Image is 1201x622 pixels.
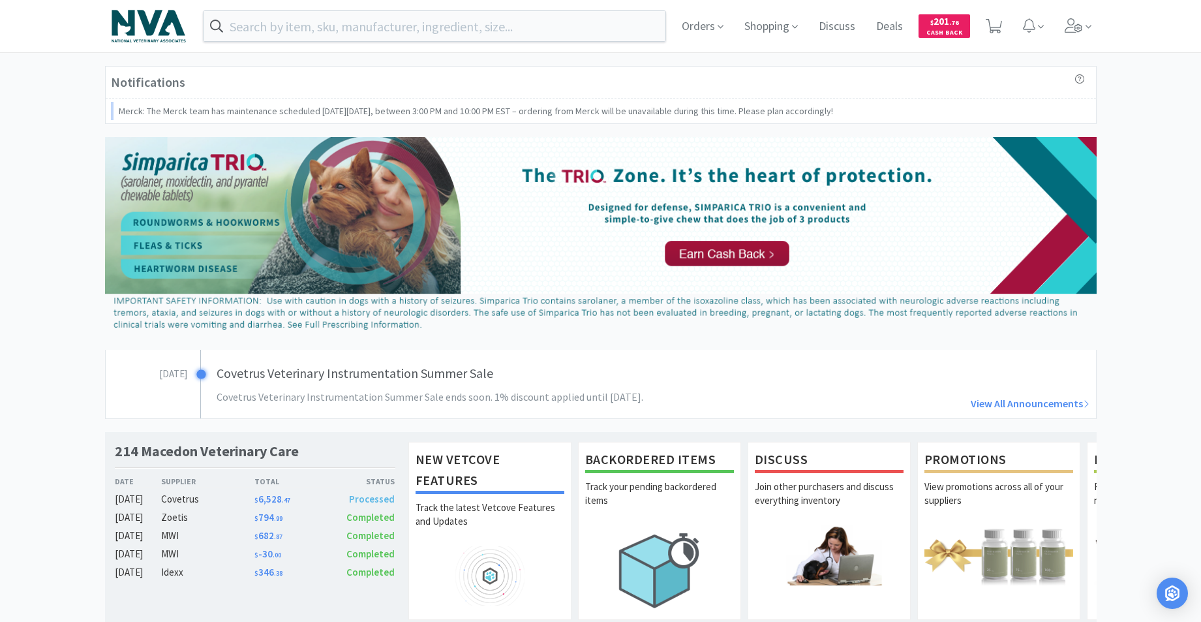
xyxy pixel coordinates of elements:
[161,475,254,488] div: Supplier
[325,475,395,488] div: Status
[254,529,282,542] span: 682
[578,442,741,619] a: Backordered ItemsTrack your pending backordered items
[115,528,395,544] a: [DATE]MWI$682.87Completed
[349,493,395,505] span: Processed
[924,480,1073,525] p: View promotions across all of your suppliers
[254,514,258,523] span: $
[949,18,959,27] span: . 76
[917,442,1080,619] a: PromotionsView promotions across all of your suppliers
[273,551,281,559] span: . 00
[772,396,1089,412] a: View All Announcements
[161,565,254,580] div: Idexx
[254,511,282,523] span: 794
[217,389,711,406] p: Covetrus Veterinary Instrumentation Summer Sale ends soon. 1% discount applied until [DATE].
[871,21,908,33] a: Deals
[346,566,395,578] span: Completed
[755,480,904,525] p: Join other purchasers and discuss everything inventory
[254,493,290,505] span: 6,528
[115,565,162,580] div: [DATE]
[926,29,962,38] span: Cash Back
[813,21,860,33] a: Discuss
[254,496,258,505] span: $
[254,475,325,488] div: Total
[115,565,395,580] a: [DATE]Idexx$346.38Completed
[254,551,258,559] span: $
[282,496,290,505] span: . 47
[119,104,833,118] p: Merck: The Merck team has maintenance scheduled [DATE][DATE], between 3:00 PM and 10:00 PM EST – ...
[115,528,162,544] div: [DATE]
[755,449,904,473] h1: Discuss
[585,525,734,615] img: hero_backorders.png
[115,510,395,525] a: [DATE]Zoetis$794.99Completed
[105,137,1097,335] img: d2d77c193a314c21b65cb967bbf24cd3_44.png
[115,546,395,562] a: [DATE]MWI$-30.00Completed
[161,528,254,544] div: MWI
[748,442,911,619] a: DiscussJoin other purchasers and discuss everything inventory
[254,569,258,578] span: $
[274,514,282,523] span: . 99
[111,72,185,93] h3: Notifications
[115,491,395,507] a: [DATE]Covetrus$6,528.47Processed
[254,566,282,578] span: 346
[930,18,934,27] span: $
[274,569,282,578] span: . 38
[254,548,281,560] span: -30
[585,480,734,525] p: Track your pending backordered items
[346,529,395,542] span: Completed
[1157,578,1188,609] div: Open Intercom Messenger
[161,510,254,525] div: Zoetis
[346,511,395,523] span: Completed
[416,501,564,546] p: Track the latest Vetcove Features and Updates
[115,491,162,507] div: [DATE]
[346,548,395,560] span: Completed
[416,449,564,494] h1: New Vetcove Features
[408,442,571,619] a: New Vetcove FeaturesTrack the latest Vetcove Features and Updates
[105,3,192,49] img: 63c5bf86fc7e40bdb3a5250099754568_2.png
[416,546,564,606] img: hero_feature_roadmap.png
[924,525,1073,585] img: hero_promotions.png
[115,510,162,525] div: [DATE]
[585,449,734,473] h1: Backordered Items
[115,546,162,562] div: [DATE]
[755,525,904,585] img: hero_discuss.png
[161,491,254,507] div: Covetrus
[115,442,299,461] h1: 214 Macedon Veterinary Care
[930,15,959,27] span: 201
[254,533,258,541] span: $
[161,546,254,562] div: MWI
[204,11,666,41] input: Search by item, sku, manufacturer, ingredient, size...
[115,475,162,488] div: Date
[924,449,1073,473] h1: Promotions
[106,363,187,382] h3: [DATE]
[919,8,970,44] a: $201.76Cash Back
[274,533,282,541] span: . 87
[217,363,766,384] h3: Covetrus Veterinary Instrumentation Summer Sale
